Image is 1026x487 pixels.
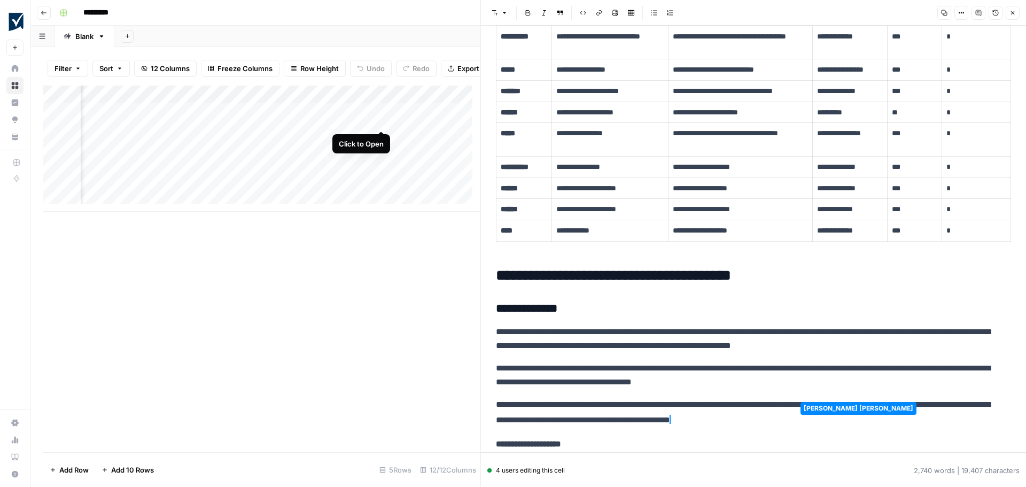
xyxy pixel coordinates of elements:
[350,60,392,77] button: Undo
[111,465,154,475] span: Add 10 Rows
[413,63,430,74] span: Redo
[6,111,24,128] a: Opportunities
[284,60,346,77] button: Row Height
[6,128,24,145] a: Your Data
[375,461,416,478] div: 5 Rows
[92,60,130,77] button: Sort
[6,9,24,35] button: Workspace: Smartsheet
[151,63,190,74] span: 12 Columns
[59,465,89,475] span: Add Row
[55,26,114,47] a: Blank
[217,63,273,74] span: Freeze Columns
[55,63,72,74] span: Filter
[6,431,24,449] a: Usage
[95,461,160,478] button: Add 10 Rows
[487,466,565,475] div: 4 users editing this cell
[6,60,24,77] a: Home
[99,63,113,74] span: Sort
[134,60,197,77] button: 12 Columns
[201,60,279,77] button: Freeze Columns
[367,63,385,74] span: Undo
[6,466,24,483] button: Help + Support
[43,461,95,478] button: Add Row
[6,77,24,94] a: Browse
[416,461,480,478] div: 12/12 Columns
[457,63,495,74] span: Export CSV
[6,94,24,111] a: Insights
[914,465,1020,476] div: 2,740 words | 19,407 characters
[6,414,24,431] a: Settings
[6,12,26,32] img: Smartsheet Logo
[6,449,24,466] a: Learning Hub
[48,60,88,77] button: Filter
[339,138,384,149] div: Click to Open
[441,60,502,77] button: Export CSV
[300,63,339,74] span: Row Height
[75,31,94,42] div: Blank
[396,60,437,77] button: Redo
